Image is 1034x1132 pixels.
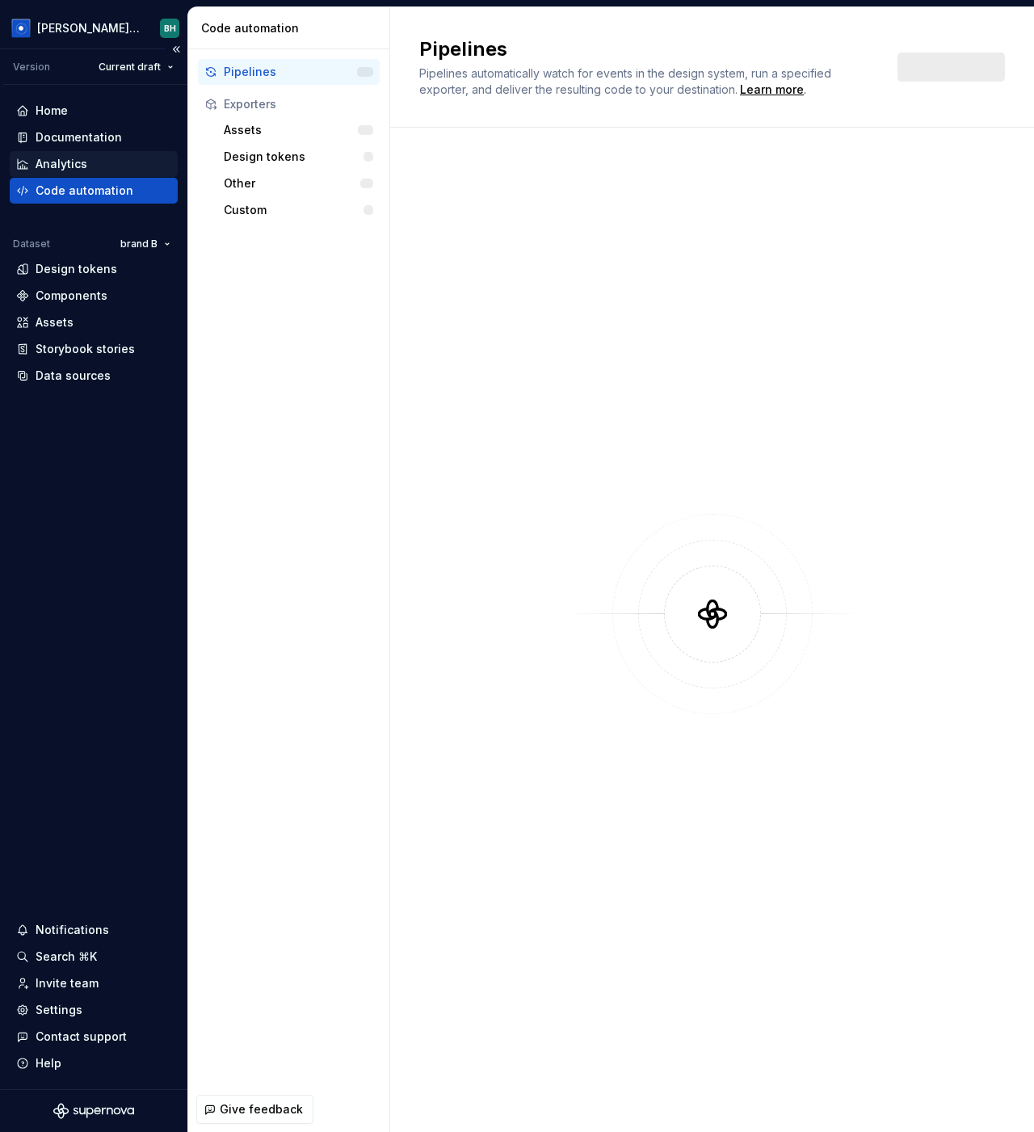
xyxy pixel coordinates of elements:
[120,238,158,250] span: brand B
[10,178,178,204] a: Code automation
[10,151,178,177] a: Analytics
[36,975,99,991] div: Invite team
[36,341,135,357] div: Storybook stories
[198,59,380,85] button: Pipelines
[3,11,184,45] button: [PERSON_NAME] Design SystemBH
[217,170,380,196] button: Other
[10,98,178,124] a: Home
[224,122,358,138] div: Assets
[36,183,133,199] div: Code automation
[217,117,380,143] button: Assets
[224,175,360,191] div: Other
[217,144,380,170] button: Design tokens
[201,20,383,36] div: Code automation
[10,997,178,1023] a: Settings
[419,36,878,62] h2: Pipelines
[13,238,50,250] div: Dataset
[36,922,109,938] div: Notifications
[164,22,176,35] div: BH
[53,1103,134,1119] svg: Supernova Logo
[11,19,31,38] img: 049812b6-2877-400d-9dc9-987621144c16.png
[37,20,141,36] div: [PERSON_NAME] Design System
[10,256,178,282] a: Design tokens
[91,56,181,78] button: Current draft
[224,202,364,218] div: Custom
[10,283,178,309] a: Components
[36,156,87,172] div: Analytics
[36,1002,82,1018] div: Settings
[99,61,161,74] span: Current draft
[36,103,68,119] div: Home
[10,944,178,970] button: Search ⌘K
[13,61,50,74] div: Version
[10,124,178,150] a: Documentation
[10,1050,178,1076] button: Help
[224,64,357,80] div: Pipelines
[217,197,380,223] button: Custom
[36,129,122,145] div: Documentation
[10,1024,178,1050] button: Contact support
[36,314,74,330] div: Assets
[10,336,178,362] a: Storybook stories
[740,82,804,98] a: Learn more
[419,66,834,96] span: Pipelines automatically watch for events in the design system, run a specified exporter, and deli...
[36,288,107,304] div: Components
[165,38,187,61] button: Collapse sidebar
[36,949,97,965] div: Search ⌘K
[36,261,117,277] div: Design tokens
[36,1055,61,1071] div: Help
[10,970,178,996] a: Invite team
[113,233,178,255] button: brand B
[738,84,806,96] span: .
[196,1095,313,1124] button: Give feedback
[220,1101,303,1117] span: Give feedback
[36,1029,127,1045] div: Contact support
[10,309,178,335] a: Assets
[224,96,373,112] div: Exporters
[36,368,111,384] div: Data sources
[224,149,364,165] div: Design tokens
[10,363,178,389] a: Data sources
[10,917,178,943] button: Notifications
